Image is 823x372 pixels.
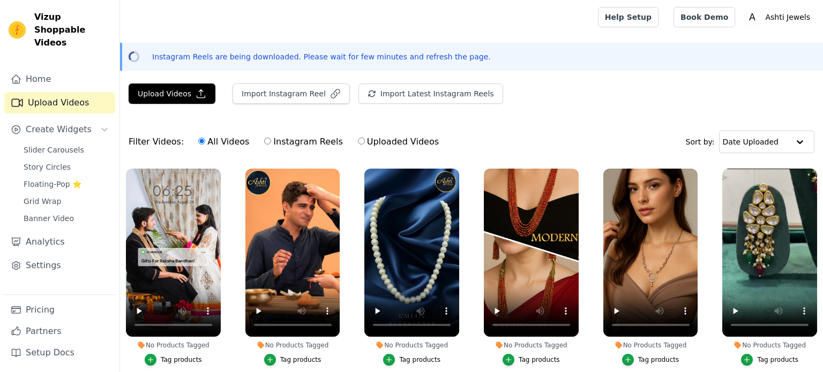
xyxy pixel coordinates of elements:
a: Setup Docs [4,342,115,363]
button: Upload Videos [129,83,215,104]
img: Vizup [9,21,26,39]
a: Help Setup [598,7,659,27]
a: Book Demo [674,7,735,27]
span: Vizup Shoppable Videos [34,11,111,49]
a: Banner Video [17,211,115,226]
div: No Products Tagged [364,341,459,350]
button: Tag products [145,354,202,366]
button: Tag products [622,354,679,366]
div: Tag products [519,355,560,364]
a: Settings [4,255,115,276]
a: Grid Wrap [17,194,115,209]
button: Import Instagram Reel [233,83,350,104]
div: Filter Videos: [129,130,445,154]
div: Tag products [280,355,321,364]
div: Tag products [161,355,202,364]
label: Instagram Reels [264,135,343,149]
input: Instagram Reels [264,138,271,145]
p: Ashti Jewels [761,7,814,27]
p: Instagram Reels are being downloaded. Please wait for few minutes and refresh the page. [152,51,491,62]
button: Tag products [264,354,321,366]
a: Story Circles [17,160,115,174]
button: Tag products [503,354,560,366]
a: Slider Carousels [17,142,115,157]
div: No Products Tagged [722,341,817,350]
a: Partners [4,321,115,342]
button: Create Widgets [4,119,115,140]
a: Home [4,69,115,90]
span: Banner Video [24,213,74,224]
button: Tag products [383,354,440,366]
a: Analytics [4,231,115,253]
label: Uploaded Videos [357,135,439,149]
button: Import Latest Instagram Reels [358,83,503,104]
button: Tag products [741,354,798,366]
text: A [750,12,756,22]
span: Story Circles [24,162,71,172]
div: No Products Tagged [603,341,698,350]
input: All Videos [198,138,205,145]
a: Floating-Pop ⭐ [17,177,115,192]
div: Tag products [757,355,798,364]
div: No Products Tagged [484,341,579,350]
div: Tag products [638,355,679,364]
input: Uploaded Videos [358,138,365,145]
a: Upload Videos [4,92,115,113]
div: Tag products [399,355,440,364]
span: Create Widgets [26,123,92,136]
div: No Products Tagged [126,341,221,350]
span: Slider Carousels [24,145,84,155]
span: Floating-Pop ⭐ [24,179,81,189]
button: A Ashti Jewels [744,7,814,27]
div: No Products Tagged [245,341,340,350]
label: All Videos [198,135,250,149]
span: Grid Wrap [24,196,61,207]
a: Pricing [4,299,115,321]
div: Sort by: [686,131,815,153]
